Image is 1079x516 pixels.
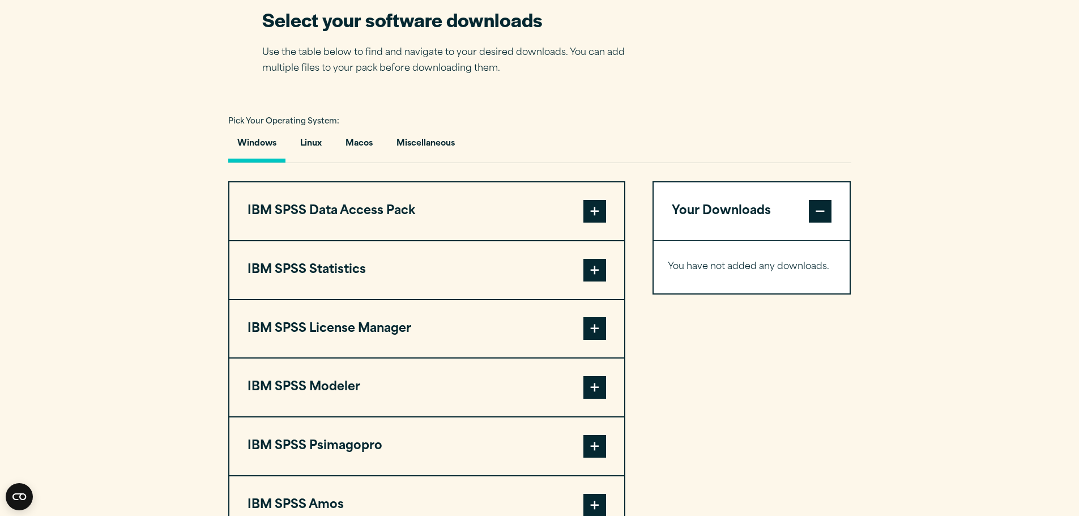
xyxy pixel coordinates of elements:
[228,130,285,163] button: Windows
[229,182,624,240] button: IBM SPSS Data Access Pack
[387,130,464,163] button: Miscellaneous
[668,259,836,275] p: You have not added any downloads.
[229,300,624,358] button: IBM SPSS License Manager
[291,130,331,163] button: Linux
[262,7,642,32] h2: Select your software downloads
[654,240,850,293] div: Your Downloads
[654,182,850,240] button: Your Downloads
[229,417,624,475] button: IBM SPSS Psimagopro
[6,483,33,510] button: Open CMP widget
[229,241,624,299] button: IBM SPSS Statistics
[229,359,624,416] button: IBM SPSS Modeler
[262,45,642,78] p: Use the table below to find and navigate to your desired downloads. You can add multiple files to...
[228,118,339,125] span: Pick Your Operating System:
[336,130,382,163] button: Macos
